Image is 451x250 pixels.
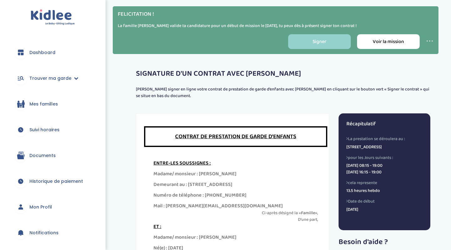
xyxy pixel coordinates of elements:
h4: Besoin d'aide ? [339,238,430,246]
h3: SIGNATURE D'UN CONTRAT AVEC [PERSON_NAME] [136,70,430,78]
div: CONTRAT DE PRESTATION DE GARDE D’ENFANTS [144,126,327,147]
p: [PERSON_NAME] signer en ligne votre contrat de prestation de garde d’enfants avec [PERSON_NAME] e... [136,86,430,99]
div: Mail : [PERSON_NAME][EMAIL_ADDRESS][DOMAIN_NAME] [153,202,318,210]
h3: Récapitulatif [346,121,422,127]
span: Mes familles [29,101,58,107]
p: La famille [PERSON_NAME] valide ta candidature pour un début de mission le [DATE], tu peux dès à ... [118,23,433,29]
h4: Date de début [346,199,422,204]
span: Voir la mission [373,38,404,46]
div: Madame/ monsieur : [PERSON_NAME] [153,170,318,178]
a: Documents [9,144,96,167]
a: Signer [288,34,351,49]
b: Famille [301,209,315,216]
h4: cela represente [346,180,422,185]
a: Historique de paiement [9,170,96,193]
p: [STREET_ADDRESS] [346,144,422,150]
span: Documents [29,152,56,159]
div: ET : [153,223,318,231]
span: Notifications [29,230,59,236]
p: [DATE] 08:15 - 19:00 [DATE] 16:15 - 19:00 [346,162,422,176]
span: Dashboard [29,49,55,56]
a: Voir la mission [357,34,420,49]
img: logo.svg [31,9,75,25]
a: Trouver ma garde [9,67,96,90]
span: Historique de paiement [29,178,83,185]
h4: La prestation se déroulera au : [346,136,422,141]
span: Mon Profil [29,204,52,210]
p: Ci-après désigné la « », D’une part, [153,210,318,223]
div: Demeurant au : [STREET_ADDRESS] [153,181,318,188]
div: Numéro de téléphone : [PHONE_NUMBER] [153,192,318,199]
div: Madame/ monsieur : [PERSON_NAME] [153,234,318,241]
h4: FELICITATION ! [118,11,433,18]
a: Mes familles [9,93,96,115]
a: Notifications [9,221,96,244]
a: Dashboard [9,41,96,64]
a: ⋯ [426,35,433,47]
h4: pour les Jours suivants : [346,155,422,160]
a: Suivi horaires [9,118,96,141]
p: 13.5 heures hebdo [346,188,422,194]
span: Trouver ma garde [29,75,71,82]
div: ENTRE-LES SOUSSIGNES : [153,160,318,167]
span: Suivi horaires [29,127,60,133]
a: Mon Profil [9,196,96,218]
p: [DATE] [346,206,422,213]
